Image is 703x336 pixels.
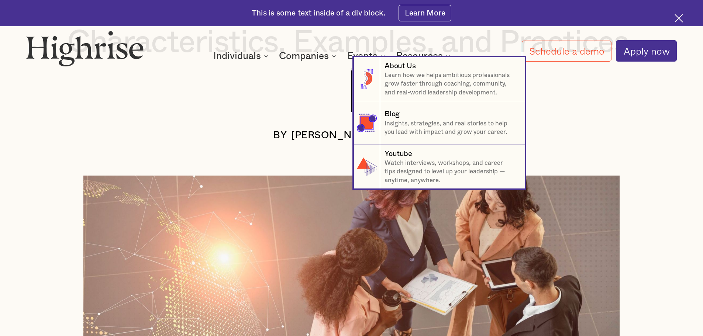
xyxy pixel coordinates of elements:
[354,57,525,101] a: About UsLearn how we helps ambitious professionals grow faster through coaching, community, and r...
[385,109,399,119] div: Blog
[347,52,387,60] div: Events
[385,61,416,71] div: About Us
[522,41,612,62] a: Schedule a demo
[279,52,338,60] div: Companies
[385,119,516,137] p: Insights, strategies, and real stories to help you lead with impact and grow your career.
[252,8,385,18] div: This is some text inside of a div block.
[213,52,261,60] div: Individuals
[399,5,451,21] a: Learn More
[675,14,683,22] img: Cross icon
[347,52,378,60] div: Events
[213,52,270,60] div: Individuals
[26,31,144,66] img: Highrise logo
[385,159,516,185] p: Watch interviews, workshops, and career tips designed to level up your leadership — anytime, anyw...
[396,52,452,60] div: Resources
[616,40,677,62] a: Apply now
[354,101,525,145] a: BlogInsights, strategies, and real stories to help you lead with impact and grow your career.
[396,52,443,60] div: Resources
[385,149,412,159] div: Youtube
[385,71,516,97] p: Learn how we helps ambitious professionals grow faster through coaching, community, and real-worl...
[279,52,329,60] div: Companies
[354,145,525,189] a: YoutubeWatch interviews, workshops, and career tips designed to level up your leadership — anytim...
